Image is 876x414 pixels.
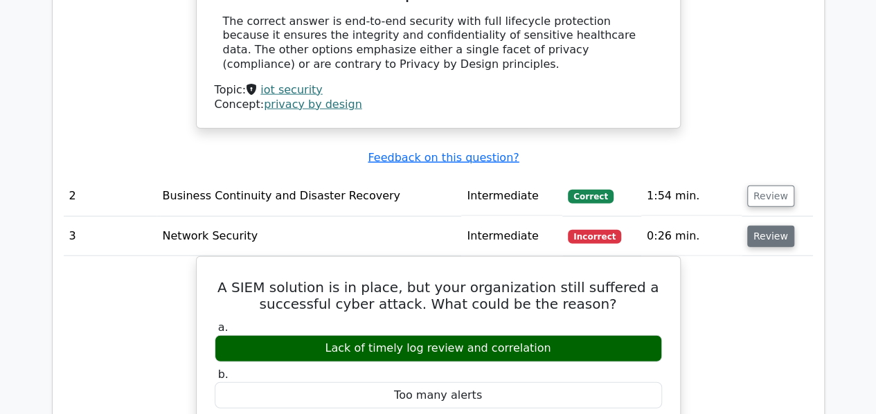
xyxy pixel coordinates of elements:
div: Topic: [215,83,662,98]
td: Business Continuity and Disaster Recovery [157,177,461,216]
span: a. [218,321,229,334]
div: Lack of timely log review and correlation [215,335,662,362]
td: 0:26 min. [641,217,742,256]
td: 2 [64,177,157,216]
td: 3 [64,217,157,256]
td: Intermediate [461,177,562,216]
div: Concept: [215,98,662,112]
div: The correct answer is end-to-end security with full lifecycle protection because it ensures the i... [223,15,654,72]
button: Review [747,186,794,207]
a: Feedback on this question? [368,151,519,164]
td: Network Security [157,217,461,256]
td: Intermediate [461,217,562,256]
h5: A SIEM solution is in place, but your organization still suffered a successful cyber attack. What... [213,279,663,312]
span: Incorrect [568,230,621,244]
a: privacy by design [264,98,362,111]
button: Review [747,226,794,247]
div: Too many alerts [215,382,662,409]
span: b. [218,368,229,381]
span: Correct [568,190,613,204]
td: 1:54 min. [641,177,742,216]
a: iot security [260,83,322,96]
